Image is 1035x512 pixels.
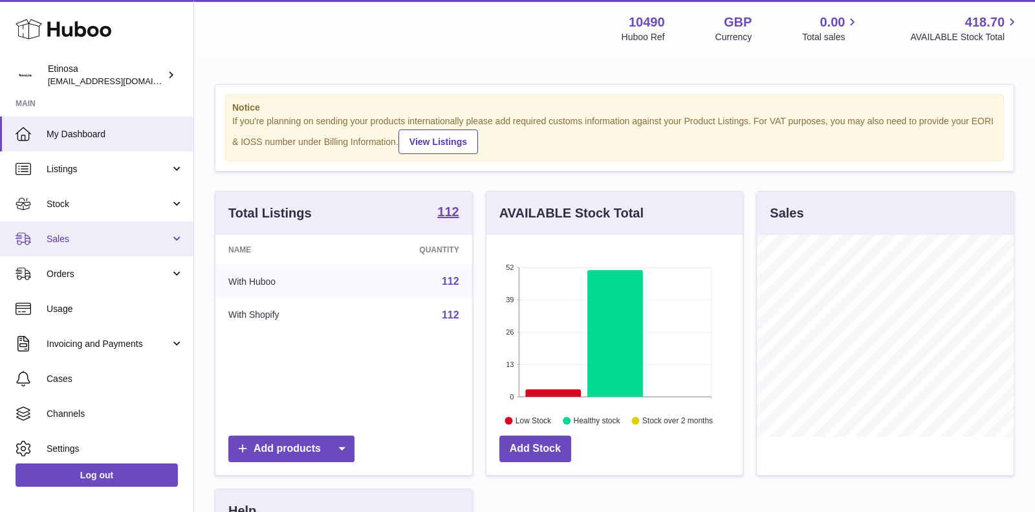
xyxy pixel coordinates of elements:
[510,393,514,401] text: 0
[47,198,170,210] span: Stock
[820,14,845,31] span: 0.00
[215,265,354,298] td: With Huboo
[47,128,184,140] span: My Dashboard
[516,416,552,425] text: Low Stock
[437,205,459,221] a: 112
[770,205,803,222] h3: Sales
[715,31,752,43] div: Currency
[354,235,472,265] th: Quantity
[47,163,170,175] span: Listings
[442,276,459,287] a: 112
[232,102,997,114] strong: Notice
[642,416,713,425] text: Stock over 2 months
[499,436,571,462] a: Add Stock
[622,31,665,43] div: Huboo Ref
[802,14,860,43] a: 0.00 Total sales
[499,205,644,222] h3: AVAILABLE Stock Total
[47,233,170,245] span: Sales
[47,338,170,350] span: Invoicing and Payments
[215,235,354,265] th: Name
[442,309,459,320] a: 112
[506,361,514,368] text: 13
[629,14,665,31] strong: 10490
[47,303,184,315] span: Usage
[398,129,478,154] a: View Listings
[48,63,164,87] div: Etinosa
[47,268,170,280] span: Orders
[47,373,184,385] span: Cases
[802,31,860,43] span: Total sales
[215,298,354,332] td: With Shopify
[910,31,1019,43] span: AVAILABLE Stock Total
[48,76,190,86] span: [EMAIL_ADDRESS][DOMAIN_NAME]
[506,263,514,271] text: 52
[16,65,35,85] img: Wolphuk@gmail.com
[232,115,997,154] div: If you're planning on sending your products internationally please add required customs informati...
[47,408,184,420] span: Channels
[228,436,354,462] a: Add products
[16,463,178,487] a: Log out
[965,14,1005,31] span: 418.70
[573,416,620,425] text: Healthy stock
[506,296,514,304] text: 39
[910,14,1019,43] a: 418.70 AVAILABLE Stock Total
[228,205,312,222] h3: Total Listings
[47,443,184,455] span: Settings
[437,205,459,218] strong: 112
[724,14,752,31] strong: GBP
[506,328,514,336] text: 26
